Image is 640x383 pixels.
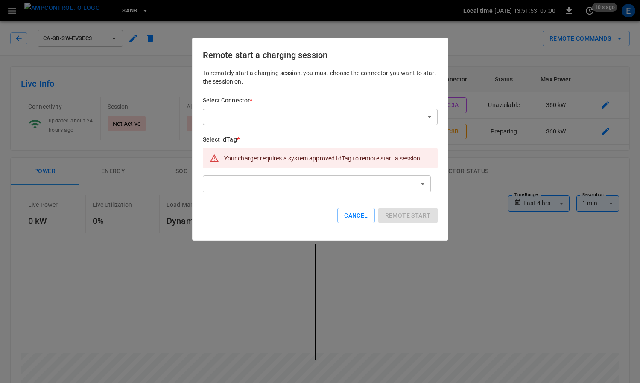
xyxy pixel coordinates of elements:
h6: Select Connector [203,96,438,105]
p: To remotely start a charging session, you must choose the connector you want to start the session... [203,69,438,86]
button: Cancel [337,208,374,223]
h6: Select IdTag [203,135,438,145]
h6: Remote start a charging session [203,48,438,62]
div: Your charger requires a system approved IdTag to remote start a session. [224,151,422,166]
